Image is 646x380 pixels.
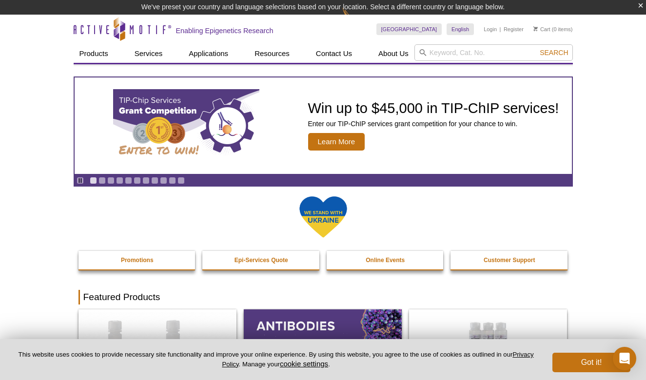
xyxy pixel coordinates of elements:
a: Customer Support [450,251,568,269]
h2: Enabling Epigenetics Research [176,26,274,35]
a: Go to slide 1 [90,177,97,184]
a: About Us [372,44,414,63]
li: | [500,23,501,35]
a: Contact Us [310,44,358,63]
strong: Promotions [121,257,154,264]
a: Go to slide 6 [134,177,141,184]
a: Go to slide 9 [160,177,167,184]
a: Promotions [78,251,196,269]
strong: Epi-Services Quote [235,257,288,264]
button: cookie settings [280,360,328,368]
a: Go to slide 4 [116,177,123,184]
img: Your Cart [533,26,538,31]
a: Go to slide 2 [98,177,106,184]
a: [GEOGRAPHIC_DATA] [376,23,442,35]
a: English [447,23,474,35]
a: Cart [533,26,550,33]
a: Go to slide 8 [151,177,158,184]
a: Online Events [327,251,445,269]
input: Keyword, Cat. No. [414,44,573,61]
a: Go to slide 7 [142,177,150,184]
span: Search [540,49,568,57]
strong: Customer Support [484,257,535,264]
a: Go to slide 5 [125,177,132,184]
h2: Featured Products [78,290,568,304]
a: Register [504,26,524,33]
p: Enter our TIP-ChIP services grant competition for your chance to win. [308,119,559,128]
a: Products [74,44,114,63]
a: Services [129,44,169,63]
a: Resources [249,44,295,63]
button: Got it! [552,353,630,372]
a: Epi-Services Quote [202,251,320,269]
span: Learn More [308,133,365,151]
img: Change Here [342,7,368,30]
a: Go to slide 3 [107,177,115,184]
a: Privacy Policy [222,351,533,367]
h2: Win up to $45,000 in TIP-ChIP services! [308,101,559,115]
strong: Online Events [366,257,405,264]
button: Search [537,48,571,57]
p: This website uses cookies to provide necessary site functionality and improve your online experie... [16,350,536,369]
img: We Stand With Ukraine [299,195,348,239]
a: Applications [183,44,234,63]
a: Go to slide 11 [177,177,185,184]
article: TIP-ChIP Services Grant Competition [75,77,572,174]
a: TIP-ChIP Services Grant Competition Win up to $45,000 in TIP-ChIP services! Enter our TIP-ChIP se... [75,77,572,174]
li: (0 items) [533,23,573,35]
a: Login [484,26,497,33]
a: Go to slide 10 [169,177,176,184]
div: Open Intercom Messenger [613,347,636,370]
a: Toggle autoplay [77,177,84,184]
img: TIP-ChIP Services Grant Competition [113,89,259,162]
